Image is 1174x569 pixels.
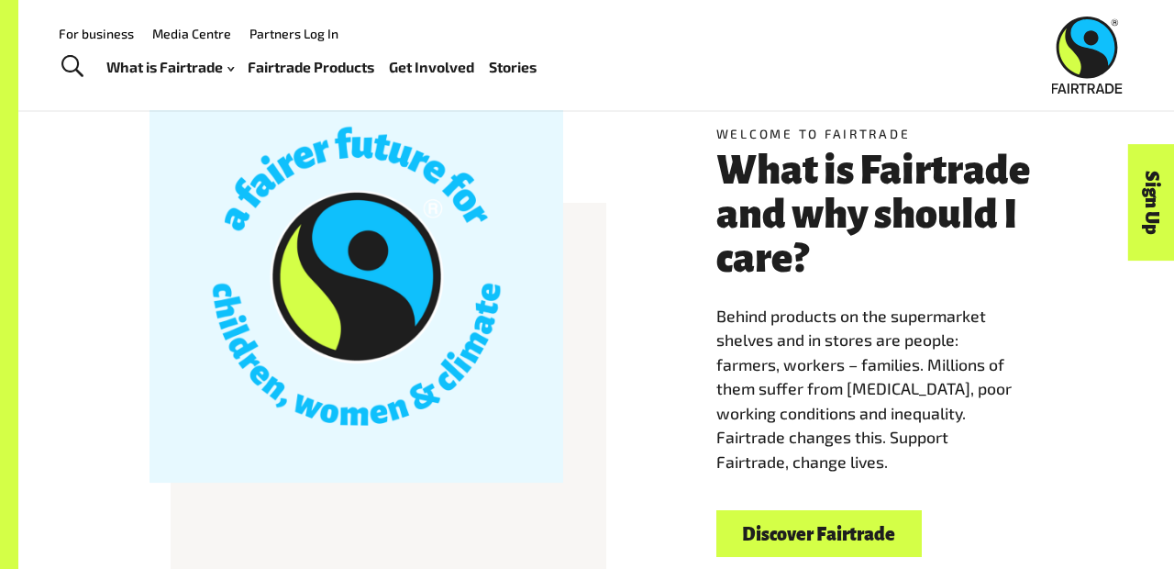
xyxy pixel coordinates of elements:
[716,306,1012,472] span: Behind products on the supermarket shelves and in stores are people: farmers, workers – families....
[59,26,134,41] a: For business
[389,54,474,80] a: Get Involved
[248,54,374,80] a: Fairtrade Products
[249,26,338,41] a: Partners Log In
[716,510,922,557] a: Discover Fairtrade
[50,44,94,90] a: Toggle Search
[152,26,231,41] a: Media Centre
[716,125,1043,143] h5: Welcome to Fairtrade
[1052,17,1123,94] img: Fairtrade Australia New Zealand logo
[716,150,1043,282] h3: What is Fairtrade and why should I care?
[106,54,234,80] a: What is Fairtrade
[489,54,537,80] a: Stories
